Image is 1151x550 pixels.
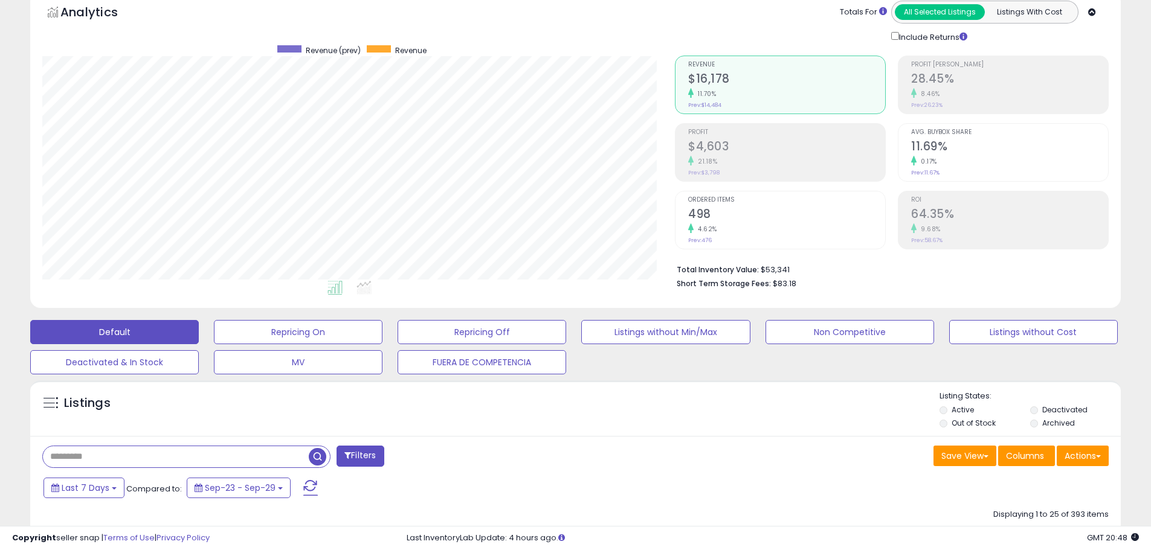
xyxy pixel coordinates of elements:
span: ROI [911,197,1108,203]
small: 8.46% [917,89,940,98]
small: Prev: 58.67% [911,237,943,244]
b: Short Term Storage Fees: [677,278,771,289]
h2: 498 [688,207,885,223]
h5: Analytics [60,4,141,24]
button: Deactivated & In Stock [30,350,199,374]
span: Columns [1006,450,1044,462]
span: Revenue [395,45,427,56]
button: Save View [933,446,996,466]
button: Sep-23 - Sep-29 [187,478,291,498]
button: Repricing On [214,320,382,344]
small: 21.18% [694,157,717,166]
small: 4.62% [694,225,717,234]
h5: Listings [64,395,111,412]
button: Listings without Cost [949,320,1118,344]
small: Prev: 11.67% [911,169,940,176]
span: Avg. Buybox Share [911,129,1108,136]
button: Actions [1057,446,1109,466]
small: 9.68% [917,225,941,234]
span: $83.18 [773,278,796,289]
button: Listings without Min/Max [581,320,750,344]
label: Deactivated [1042,405,1088,415]
span: Compared to: [126,483,182,494]
b: Total Inventory Value: [677,264,759,275]
button: Repricing Off [398,320,566,344]
small: Prev: $14,484 [688,101,721,109]
span: Profit [688,129,885,136]
div: Displaying 1 to 25 of 393 items [993,509,1109,520]
a: Terms of Use [103,532,155,543]
small: 11.70% [694,89,716,98]
button: Last 7 Days [44,478,124,498]
label: Out of Stock [952,418,996,428]
small: 0.17% [917,157,937,166]
span: Ordered Items [688,197,885,203]
h2: 11.69% [911,139,1108,156]
h2: 64.35% [911,207,1108,223]
small: Prev: 26.23% [911,101,943,109]
button: Non Competitive [766,320,934,344]
h2: $16,178 [688,72,885,88]
button: MV [214,350,382,374]
button: Listings With Cost [984,4,1074,20]
button: Columns [998,446,1055,466]
button: All Selected Listings [895,4,985,20]
span: Last 7 Days [62,482,109,494]
p: Listing States: [940,391,1121,402]
small: Prev: 476 [688,237,712,244]
span: Revenue (prev) [306,45,361,56]
div: Last InventoryLab Update: 4 hours ago. [407,532,1139,544]
label: Archived [1042,418,1075,428]
span: Sep-23 - Sep-29 [205,482,276,494]
span: Revenue [688,62,885,68]
div: Totals For [840,7,887,18]
div: Include Returns [882,30,982,43]
button: Default [30,320,199,344]
div: seller snap | | [12,532,210,544]
small: Prev: $3,798 [688,169,720,176]
button: FUERA DE COMPETENCIA [398,350,566,374]
button: Filters [337,446,384,467]
li: $53,341 [677,261,1100,276]
span: Profit [PERSON_NAME] [911,62,1108,68]
h2: $4,603 [688,139,885,156]
span: 2025-10-7 20:48 GMT [1087,532,1139,543]
label: Active [952,405,974,415]
strong: Copyright [12,532,56,543]
a: Privacy Policy [156,532,210,543]
h2: 28.45% [911,72,1108,88]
